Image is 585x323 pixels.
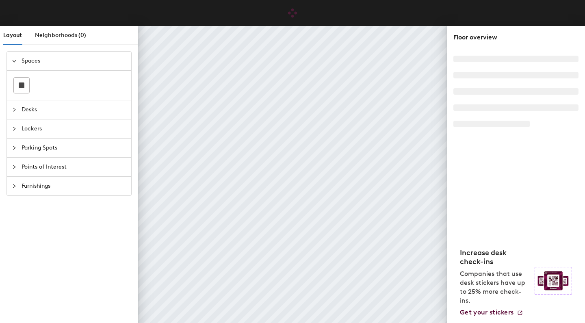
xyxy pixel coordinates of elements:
[22,139,126,157] span: Parking Spots
[12,59,17,63] span: expanded
[460,269,530,305] p: Companies that use desk stickers have up to 25% more check-ins.
[12,165,17,169] span: collapsed
[22,119,126,138] span: Lockers
[3,32,22,39] span: Layout
[12,107,17,112] span: collapsed
[22,177,126,195] span: Furnishings
[535,267,572,295] img: Sticker logo
[35,32,86,39] span: Neighborhoods (0)
[22,100,126,119] span: Desks
[453,33,578,42] div: Floor overview
[12,184,17,189] span: collapsed
[460,248,530,266] h4: Increase desk check-ins
[22,158,126,176] span: Points of Interest
[460,308,513,316] span: Get your stickers
[12,126,17,131] span: collapsed
[12,145,17,150] span: collapsed
[460,308,523,316] a: Get your stickers
[22,52,126,70] span: Spaces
